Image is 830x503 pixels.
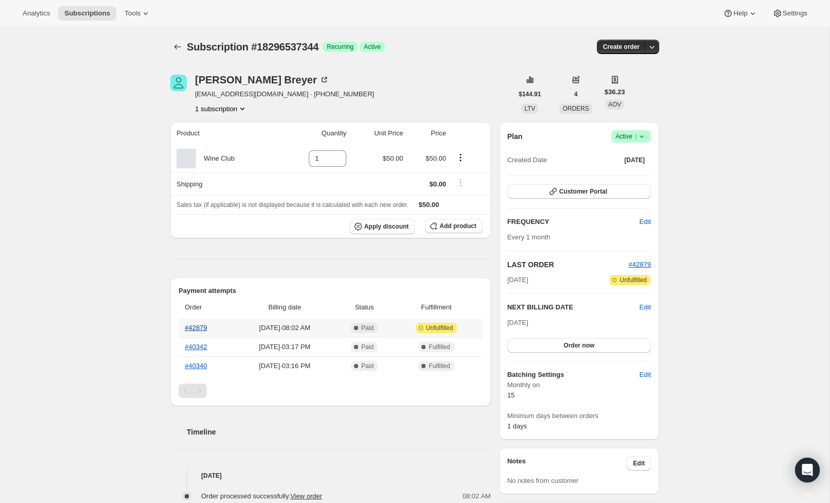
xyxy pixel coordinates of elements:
[507,259,629,270] h2: LAST ORDER
[627,456,651,471] button: Edit
[237,323,332,333] span: [DATE] · 08:02 AM
[507,217,640,227] h2: FREQUENCY
[185,362,207,370] a: #40340
[290,492,322,500] a: View order
[603,43,640,51] span: Create order
[633,367,657,383] button: Edit
[237,342,332,352] span: [DATE] · 03:17 PM
[339,302,390,313] span: Status
[507,184,651,199] button: Customer Portal
[463,491,491,501] span: 08:02 AM
[118,6,157,21] button: Tools
[507,155,547,165] span: Created Date
[783,9,807,18] span: Settings
[635,132,637,141] span: |
[624,156,645,164] span: [DATE]
[507,319,528,326] span: [DATE]
[507,233,551,241] span: Every 1 month
[524,105,535,112] span: LTV
[179,384,483,398] nav: Pagination
[507,302,640,313] h2: NEXT BILLING DATE
[733,9,747,18] span: Help
[364,222,409,231] span: Apply discount
[507,380,651,390] span: Monthly on
[640,302,651,313] button: Edit
[195,89,374,99] span: [EMAIL_ADDRESS][DOMAIN_NAME] · [PHONE_NUMBER]
[562,105,589,112] span: ORDERS
[237,361,332,371] span: [DATE] · 03:16 PM
[195,75,329,85] div: [PERSON_NAME] Breyer
[605,87,625,97] span: $36.23
[187,41,319,53] span: Subscription #18296537344
[597,40,646,54] button: Create order
[16,6,56,21] button: Analytics
[640,370,651,380] span: Edit
[615,131,647,142] span: Active
[507,338,651,353] button: Order now
[507,456,627,471] h3: Notes
[383,154,403,162] span: $50.00
[563,341,594,350] span: Order now
[196,153,235,164] div: Wine Club
[396,302,476,313] span: Fulfillment
[361,362,374,370] span: Paid
[766,6,814,21] button: Settings
[170,75,187,91] span: Megan L Breyer
[327,43,354,51] span: Recurring
[170,40,185,54] button: Subscriptions
[629,259,651,270] button: #42879
[507,411,651,421] span: Minimum days between orders
[629,261,651,268] a: #42879
[237,302,332,313] span: Billing date
[429,362,450,370] span: Fulfilled
[425,219,482,233] button: Add product
[170,172,279,195] th: Shipping
[429,343,450,351] span: Fulfilled
[429,180,446,188] span: $0.00
[179,286,483,296] h2: Payment attempts
[125,9,140,18] span: Tools
[349,122,406,145] th: Unit Price
[507,131,523,142] h2: Plan
[618,153,651,167] button: [DATE]
[170,471,491,481] h4: [DATE]
[176,201,409,209] span: Sales tax (if applicable) is not displayed because it is calculated with each new order.
[640,217,651,227] span: Edit
[574,90,578,98] span: 4
[170,122,279,145] th: Product
[452,152,469,163] button: Product actions
[419,201,439,209] span: $50.00
[507,391,515,399] span: 15
[507,370,640,380] h6: Batching Settings
[633,459,645,467] span: Edit
[608,101,621,108] span: AOV
[620,276,647,284] span: Unfulfilled
[361,343,374,351] span: Paid
[717,6,764,21] button: Help
[519,90,541,98] span: $144.91
[187,427,491,437] h2: Timeline
[64,9,110,18] span: Subscriptions
[507,275,528,285] span: [DATE]
[439,222,476,230] span: Add product
[407,122,449,145] th: Price
[452,177,469,188] button: Shipping actions
[426,324,453,332] span: Unfulfilled
[361,324,374,332] span: Paid
[185,324,207,332] a: #42879
[58,6,116,21] button: Subscriptions
[364,43,381,51] span: Active
[633,214,657,230] button: Edit
[507,477,579,484] span: No notes from customer
[195,103,248,114] button: Product actions
[426,154,446,162] span: $50.00
[559,187,607,196] span: Customer Portal
[185,343,207,351] a: #40342
[201,492,322,500] span: Order processed successfully.
[568,87,584,101] button: 4
[795,458,820,482] div: Open Intercom Messenger
[23,9,50,18] span: Analytics
[279,122,349,145] th: Quantity
[350,219,415,234] button: Apply discount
